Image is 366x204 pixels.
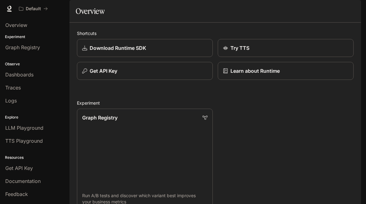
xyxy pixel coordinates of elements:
p: Graph Registry [82,114,118,121]
p: Download Runtime SDK [90,44,146,52]
a: Try TTS [218,39,354,57]
p: Get API Key [90,67,117,75]
h2: Experiment [77,100,354,106]
button: All workspaces [16,2,51,15]
h2: Shortcuts [77,30,354,37]
button: Get API Key [77,62,213,80]
h1: Overview [76,5,105,17]
p: Learn about Runtime [230,67,280,75]
a: Learn about Runtime [218,62,354,80]
p: Default [26,6,41,11]
a: Download Runtime SDK [77,39,213,57]
p: Try TTS [230,44,249,52]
